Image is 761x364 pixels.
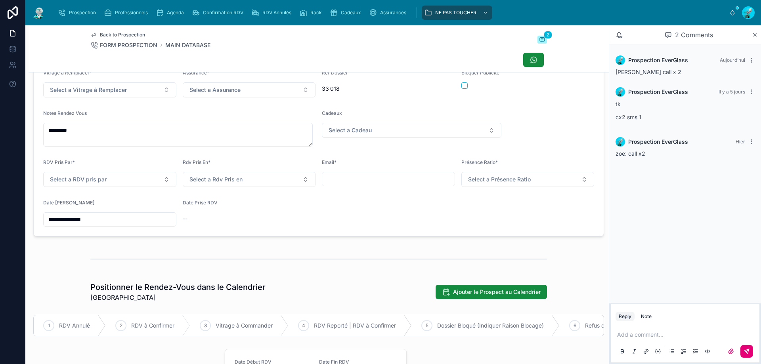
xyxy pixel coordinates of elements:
[189,175,243,183] span: Select a Rdv Pris en
[153,6,189,20] a: Agenda
[216,322,273,330] span: Vitrage à Commander
[736,139,745,145] span: Hier
[43,110,87,116] span: Notes Rendez Vous
[616,312,635,321] button: Reply
[719,89,745,95] span: Il y a 5 jours
[628,56,688,64] span: Prospection EverGlass
[322,159,337,165] span: Email*
[32,6,46,19] img: App logo
[120,322,122,329] span: 2
[297,6,327,20] a: Rack
[189,6,249,20] a: Confirmation RDV
[641,313,652,320] div: Note
[52,4,729,21] div: scrollable content
[537,36,547,45] button: 2
[50,175,107,183] span: Select a RDV pris par
[435,10,476,16] span: NE PAS TOUCHER
[628,88,688,96] span: Prospection EverGlass
[183,70,209,76] span: Assurance*
[69,10,96,16] span: Prospection
[90,41,157,49] a: FORM PROSPECTION
[544,31,552,39] span: 2
[183,172,316,187] button: Select Button
[616,150,645,157] span: zoe: call x2
[638,312,655,321] button: Note
[322,110,342,116] span: Cadeaux
[314,322,396,330] span: RDV Reporté | RDV à Confirmer
[90,293,266,302] span: [GEOGRAPHIC_DATA]
[322,123,501,138] button: Select Button
[675,30,713,40] span: 2 Comments
[461,172,595,187] button: Select Button
[422,6,492,20] a: NE PAS TOUCHER
[183,159,210,165] span: Rdv Pris En*
[183,200,218,206] span: Date Prise RDV
[327,6,367,20] a: Cadeaux
[101,6,153,20] a: Professionnels
[43,172,176,187] button: Select Button
[302,322,305,329] span: 4
[436,285,547,299] button: Ajouter le Prospect au Calendrier
[616,69,681,75] span: [PERSON_NAME] call x 2
[183,82,316,97] button: Select Button
[43,159,75,165] span: RDV Pris Par*
[59,322,90,330] span: RDV Annulé
[322,85,455,93] span: 33 018
[204,322,207,329] span: 3
[100,41,157,49] span: FORM PROSPECTION
[380,10,406,16] span: Assurances
[468,175,531,183] span: Select a Présence Ratio
[115,10,148,16] span: Professionnels
[437,322,544,330] span: Dossier Bloqué (Indiquer Raison Blocage)
[616,100,755,108] p: tk
[262,10,291,16] span: RDV Annulés
[55,6,101,20] a: Prospection
[453,288,541,296] span: Ajouter le Prospect au Calendrier
[628,138,688,146] span: Prospection EverGlass
[165,41,210,49] a: MAIN DATABASE
[90,32,145,38] a: Back to Prospection
[43,82,176,97] button: Select Button
[249,6,297,20] a: RDV Annulés
[720,57,745,63] span: Aujourd’hui
[50,86,127,94] span: Select a Vitrage à Remplacer
[585,322,620,330] span: Refus de PEC
[43,200,94,206] span: Date [PERSON_NAME]
[461,159,498,165] span: Présence Ratio*
[43,70,92,76] span: Vitrage à Remplacer*
[461,70,499,76] span: Bloquer Publicité
[167,10,184,16] span: Agenda
[322,70,348,76] span: Ref Dossier
[100,32,145,38] span: Back to Prospection
[310,10,322,16] span: Rack
[426,322,428,329] span: 5
[367,6,412,20] a: Assurances
[183,215,187,223] span: --
[341,10,361,16] span: Cadeaux
[90,282,266,293] h1: Positionner le Rendez-Vous dans le Calendrier
[203,10,243,16] span: Confirmation RDV
[189,86,241,94] span: Select a Assurance
[48,322,50,329] span: 1
[574,322,576,329] span: 6
[329,126,372,134] span: Select a Cadeau
[616,113,755,121] p: cx2 sms 1
[131,322,174,330] span: RDV à Confirmer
